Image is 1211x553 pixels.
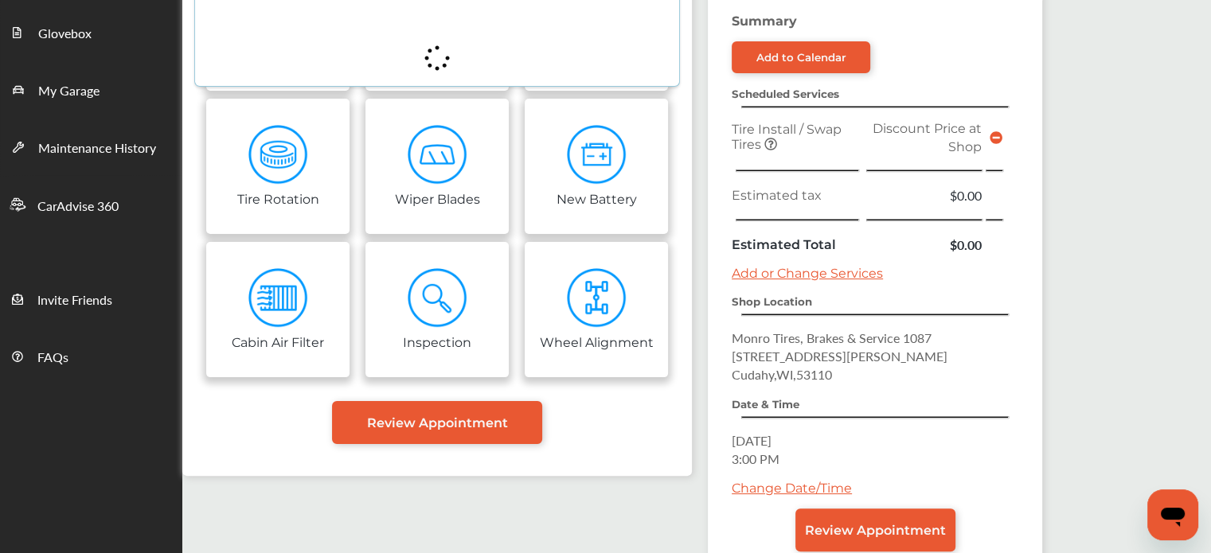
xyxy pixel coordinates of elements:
[38,81,100,102] span: My Garage
[732,14,797,29] strong: Summary
[805,523,946,538] span: Review Appointment
[732,329,932,347] span: Monro Tires, Brakes & Service 1087
[795,508,955,551] a: Review Appointment
[38,24,92,45] span: Glovebox
[395,189,480,207] div: Wiper Blades
[540,332,654,350] div: Wheel Alignment
[1,118,182,175] a: Maintenance History
[332,401,542,444] a: Review Appointment
[38,138,156,159] span: Maintenance History
[37,197,119,217] span: CarAdvise 360
[365,99,509,234] a: Wiper Blades
[365,242,509,377] a: Inspection
[557,189,637,207] div: New Battery
[232,332,324,350] div: Cabin Air Filter
[756,51,846,64] div: Add to Calendar
[732,481,852,496] a: Change Date/Time
[206,99,350,234] a: Tire Rotation
[367,415,508,430] span: Review Appointment
[732,266,883,281] a: Add or Change Services
[732,398,799,411] strong: Date & Time
[732,88,839,100] strong: Scheduled Services
[237,189,319,207] div: Tire Rotation
[732,365,832,384] span: Cudahy , WI , 53110
[862,232,986,258] td: $0.00
[525,242,668,377] a: Wheel Alignment
[732,347,947,365] span: [STREET_ADDRESS][PERSON_NAME]
[206,242,350,377] a: Cabin Air Filter
[732,431,772,450] span: [DATE]
[732,122,842,152] span: Tire Install / Swap Tires
[732,41,870,73] a: Add to Calendar
[728,232,862,258] td: Estimated Total
[1147,489,1198,540] iframe: Button to launch messaging window
[525,99,668,234] a: New Battery
[732,295,812,308] strong: Shop Location
[1,3,182,60] a: Glovebox
[37,290,112,311] span: Invite Friends
[567,268,627,328] img: wOSvEehpHHUGwAAAABJRU5ErkJggg==
[408,268,467,328] img: h2VH4H9IKrS5PeYdegAAAABJRU5ErkJggg==
[567,125,627,185] img: NX+4s2Ya++R3Ya3rlPlcYdj2V9n9vqA38MHjAXQAAAABJRU5ErkJggg==
[248,268,308,328] img: DxW3bQHYXT2PAAAAAElFTkSuQmCC
[728,182,862,208] td: Estimated tax
[408,125,467,185] img: T5xB6yrcwAAAAABJRU5ErkJggg==
[37,348,68,368] span: FAQs
[248,125,308,185] img: ASPTpwwLVD94AAAAAElFTkSuQmCC
[732,450,779,468] span: 3:00 PM
[403,332,471,350] div: Inspection
[862,182,986,208] td: $0.00
[1,60,182,118] a: My Garage
[873,121,982,154] span: Discount Price at Shop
